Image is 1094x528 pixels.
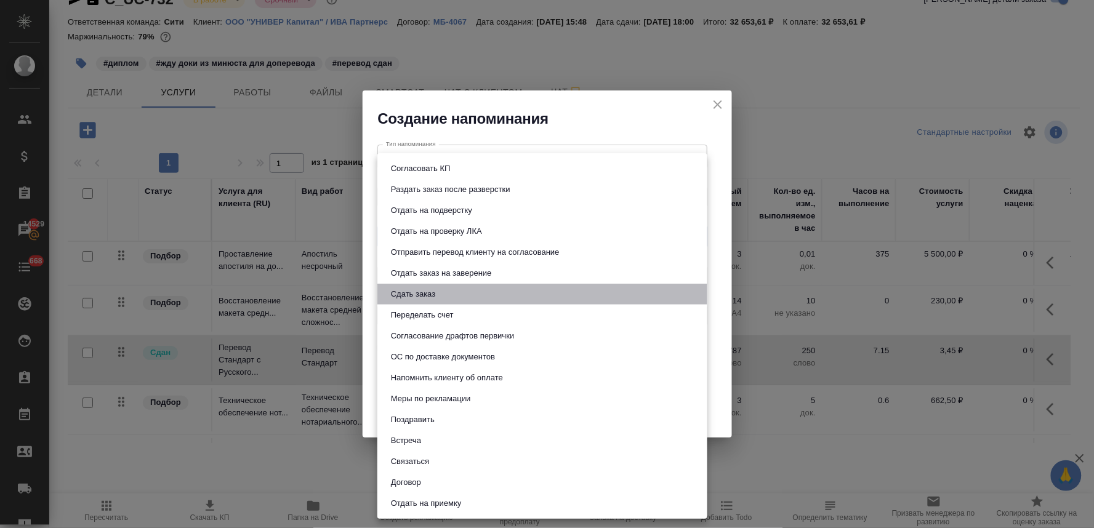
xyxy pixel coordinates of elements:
button: Отправить перевод клиенту на согласование [387,246,563,259]
button: Согласование драфтов первички [387,329,518,343]
button: Напомнить клиенту об оплате [387,371,507,385]
button: Поздравить [387,413,438,426]
button: Раздать заказ после разверстки [387,183,514,196]
button: Согласовать КП [387,162,454,175]
button: Договор [387,476,425,489]
button: Отдать на подверстку [387,204,476,217]
button: Связаться [387,455,433,468]
button: Сдать заказ [387,287,439,301]
button: Переделать счет [387,308,457,322]
button: Отдать заказ на заверение [387,266,496,280]
button: Встреча [387,434,425,447]
button: Меры по рекламации [387,392,475,406]
button: ОС по доставке документов [387,350,499,364]
button: Отдать на проверку ЛКА [387,225,486,238]
button: Отдать на приемку [387,497,465,510]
